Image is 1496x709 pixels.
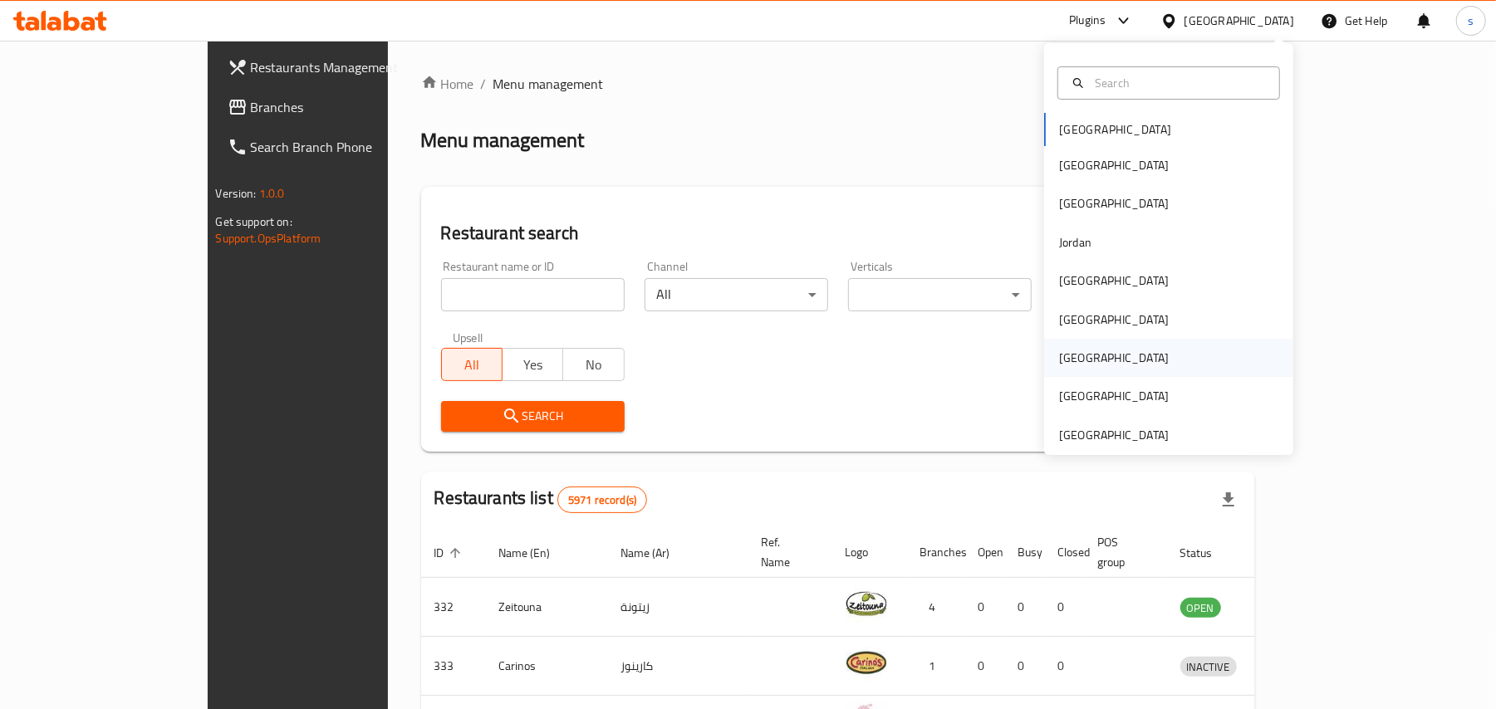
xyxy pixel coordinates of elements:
[1005,527,1045,578] th: Busy
[848,278,1032,311] div: ​
[1180,598,1221,618] div: OPEN
[907,578,965,637] td: 4
[570,353,617,377] span: No
[441,401,625,432] button: Search
[486,637,608,696] td: Carinos
[1180,657,1237,677] div: INACTIVE
[449,353,496,377] span: All
[907,527,965,578] th: Branches
[1059,349,1169,367] div: [GEOGRAPHIC_DATA]
[846,583,887,624] img: Zeitouna
[214,47,458,87] a: Restaurants Management
[216,227,321,249] a: Support.OpsPlatform
[608,578,748,637] td: زيتونة
[434,543,466,563] span: ID
[1185,12,1294,30] div: [GEOGRAPHIC_DATA]
[493,74,604,94] span: Menu management
[645,278,828,311] div: All
[216,183,257,204] span: Version:
[1045,527,1085,578] th: Closed
[214,87,458,127] a: Branches
[441,221,1236,246] h2: Restaurant search
[502,348,563,381] button: Yes
[965,637,1005,696] td: 0
[421,127,585,154] h2: Menu management
[965,527,1005,578] th: Open
[832,527,907,578] th: Logo
[608,637,748,696] td: كارينوز
[1069,11,1106,31] div: Plugins
[562,348,624,381] button: No
[1045,578,1085,637] td: 0
[1059,426,1169,444] div: [GEOGRAPHIC_DATA]
[1059,271,1169,290] div: [GEOGRAPHIC_DATA]
[421,74,1256,94] nav: breadcrumb
[965,578,1005,637] td: 0
[1088,74,1269,92] input: Search
[441,278,625,311] input: Search for restaurant name or ID..
[1005,578,1045,637] td: 0
[1059,310,1169,329] div: [GEOGRAPHIC_DATA]
[251,57,444,77] span: Restaurants Management
[1045,637,1085,696] td: 0
[1098,532,1147,572] span: POS group
[486,578,608,637] td: Zeitouna
[621,543,692,563] span: Name (Ar)
[216,211,292,232] span: Get support on:
[907,637,965,696] td: 1
[453,331,483,343] label: Upsell
[1059,233,1091,252] div: Jordan
[1180,658,1237,677] span: INACTIVE
[846,642,887,683] img: Carinos
[1059,156,1169,174] div: [GEOGRAPHIC_DATA]
[1180,543,1234,563] span: Status
[454,406,611,427] span: Search
[1209,480,1248,520] div: Export file
[1005,637,1045,696] td: 0
[1059,387,1169,405] div: [GEOGRAPHIC_DATA]
[509,353,557,377] span: Yes
[762,532,812,572] span: Ref. Name
[481,74,487,94] li: /
[251,97,444,117] span: Branches
[558,492,646,508] span: 5971 record(s)
[1059,194,1169,213] div: [GEOGRAPHIC_DATA]
[1468,12,1474,30] span: s
[557,487,647,513] div: Total records count
[214,127,458,167] a: Search Branch Phone
[499,543,572,563] span: Name (En)
[251,137,444,157] span: Search Branch Phone
[434,486,648,513] h2: Restaurants list
[441,348,503,381] button: All
[259,183,285,204] span: 1.0.0
[1180,599,1221,618] span: OPEN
